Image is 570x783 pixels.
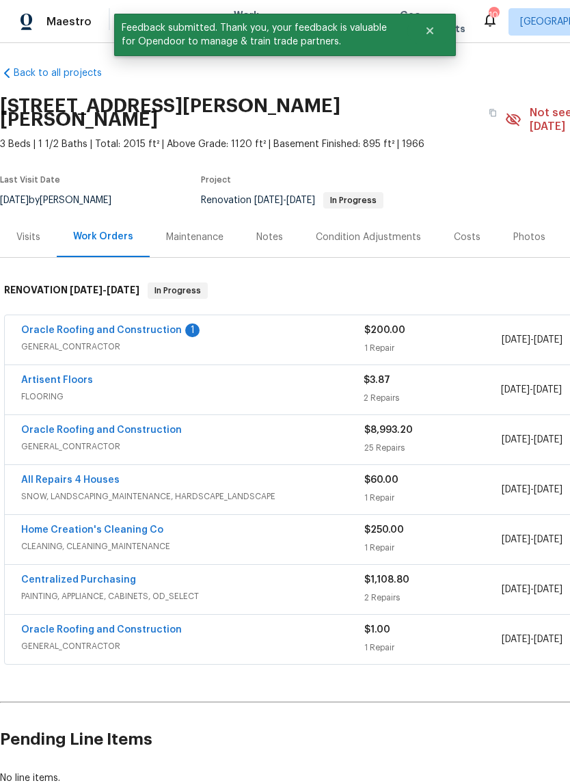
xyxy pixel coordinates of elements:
[21,639,364,653] span: GENERAL_CONTRACTOR
[21,525,163,535] a: Home Creation's Cleaning Co
[325,196,382,204] span: In Progress
[364,441,502,455] div: 25 Repairs
[21,425,182,435] a: Oracle Roofing and Construction
[364,326,405,335] span: $200.00
[21,540,364,553] span: CLEANING, CLEANING_MAINTENANCE
[234,8,269,36] span: Work Orders
[480,101,505,125] button: Copy Address
[502,485,530,494] span: [DATE]
[364,341,502,355] div: 1 Repair
[185,323,200,337] div: 1
[364,641,502,654] div: 1 Repair
[364,625,390,635] span: $1.00
[149,284,206,297] span: In Progress
[364,425,413,435] span: $8,993.20
[501,385,530,395] span: [DATE]
[21,589,364,603] span: PAINTING, APPLIANCE, CABINETS, OD_SELECT
[364,575,409,585] span: $1,108.80
[502,635,530,644] span: [DATE]
[73,230,133,243] div: Work Orders
[364,475,398,485] span: $60.00
[21,326,182,335] a: Oracle Roofing and Construction
[316,230,421,244] div: Condition Adjustments
[21,390,364,403] span: FLOORING
[534,485,562,494] span: [DATE]
[254,196,283,205] span: [DATE]
[533,385,562,395] span: [DATE]
[501,383,562,397] span: -
[254,196,315,205] span: -
[107,285,139,295] span: [DATE]
[534,435,562,444] span: [DATE]
[502,583,562,596] span: -
[489,8,498,22] div: 10
[454,230,480,244] div: Costs
[21,490,364,503] span: SNOW, LANDSCAPING_MAINTENANCE, HARDSCAPE_LANDSCAPE
[166,230,223,244] div: Maintenance
[513,230,545,244] div: Photos
[502,533,562,546] span: -
[70,285,139,295] span: -
[502,335,530,345] span: [DATE]
[114,14,407,56] span: Feedback submitted. Thank you, your feedback is valuable for Opendoor to manage & train trade par...
[364,591,502,605] div: 2 Repairs
[201,176,231,184] span: Project
[286,196,315,205] span: [DATE]
[502,433,562,447] span: -
[364,491,502,505] div: 1 Repair
[502,535,530,544] span: [DATE]
[502,435,530,444] span: [DATE]
[534,635,562,644] span: [DATE]
[16,230,40,244] div: Visits
[364,525,404,535] span: $250.00
[21,575,136,585] a: Centralized Purchasing
[21,475,120,485] a: All Repairs 4 Houses
[400,8,465,36] span: Geo Assignments
[364,541,502,555] div: 1 Repair
[364,375,390,385] span: $3.87
[502,333,562,347] span: -
[21,340,364,354] span: GENERAL_CONTRACTOR
[256,230,283,244] div: Notes
[21,440,364,453] span: GENERAL_CONTRACTOR
[534,535,562,544] span: [DATE]
[407,17,452,44] button: Close
[70,285,103,295] span: [DATE]
[534,335,562,345] span: [DATE]
[201,196,383,205] span: Renovation
[364,391,500,405] div: 2 Repairs
[21,375,93,385] a: Artisent Floors
[534,585,562,594] span: [DATE]
[502,585,530,594] span: [DATE]
[502,483,562,496] span: -
[46,15,92,29] span: Maestro
[4,282,139,299] h6: RENOVATION
[502,633,562,646] span: -
[21,625,182,635] a: Oracle Roofing and Construction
